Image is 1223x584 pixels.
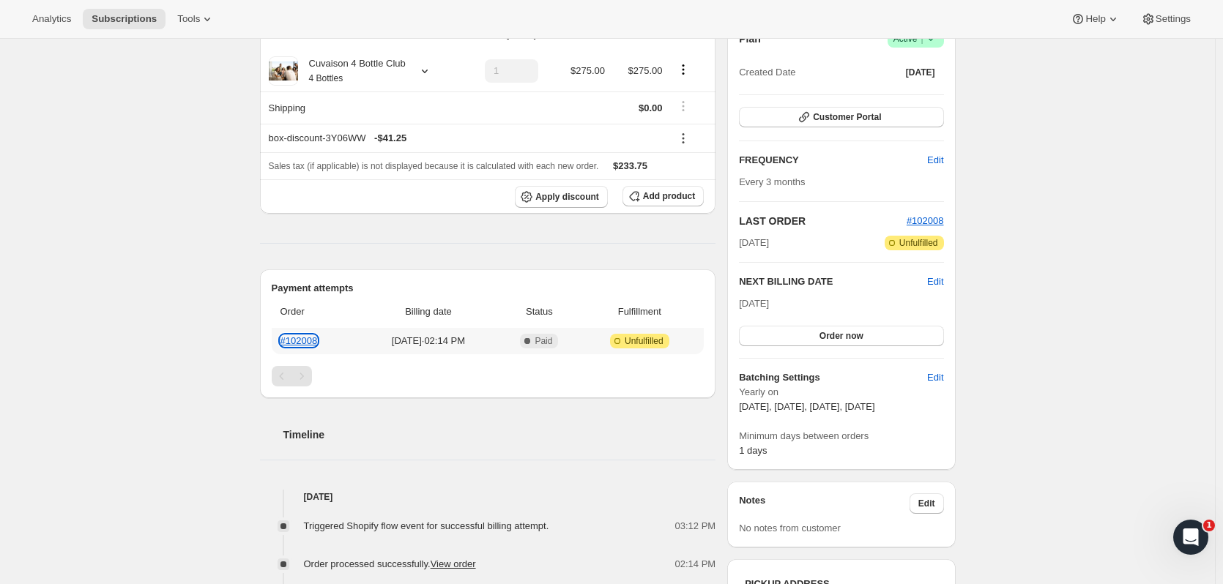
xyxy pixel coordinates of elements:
span: Created Date [739,65,795,80]
span: Every 3 months [739,176,805,187]
button: Add product [622,186,704,206]
button: Shipping actions [672,98,695,114]
button: #102008 [907,214,944,228]
h2: Plan [739,31,761,46]
a: View order [431,558,476,569]
th: Shipping [260,91,460,124]
span: 1 days [739,445,767,456]
button: Edit [918,149,952,172]
div: box-discount-3Y06WW [269,131,663,146]
span: Sales tax (if applicable) is not displayed because it is calculated with each new order. [269,161,599,171]
span: $0.00 [639,102,663,113]
button: Subscriptions [83,9,166,29]
span: Customer Portal [813,111,881,123]
span: $275.00 [628,65,663,76]
h2: NEXT BILLING DATE [739,274,927,289]
span: Unfulfilled [899,237,938,249]
span: [DATE] · 02:14 PM [362,334,494,348]
span: [DATE] [739,236,769,250]
span: Apply discount [535,191,599,203]
span: Yearly on [739,385,943,400]
button: Edit [927,274,943,289]
button: Help [1062,9,1129,29]
small: 4 Bottles [309,73,343,83]
span: Order processed successfully. [304,558,476,569]
span: | [921,33,923,45]
button: Customer Portal [739,107,943,127]
th: Order [272,296,358,328]
span: Billing date [362,304,494,319]
h3: Notes [739,493,910,514]
span: Triggered Shopify flow event for successful billing attempt. [304,520,549,531]
span: Edit [927,153,943,168]
button: Order now [739,326,943,346]
span: Analytics [32,13,71,25]
button: Edit [918,366,952,389]
span: Active [893,31,938,46]
a: #102008 [907,215,944,226]
iframe: Intercom live chat [1173,520,1208,555]
nav: Pagination [272,366,705,386]
button: Tools [168,9,223,29]
span: - $41.25 [374,131,406,146]
span: Status [503,304,575,319]
button: Product actions [672,61,695,78]
span: [DATE] [739,298,769,309]
button: Apply discount [515,186,608,208]
h2: Payment attempts [272,281,705,296]
a: #102008 [280,335,318,346]
span: Tools [177,13,200,25]
span: Add product [643,190,695,202]
span: Edit [918,498,935,509]
span: Order now [819,330,863,342]
span: Unfulfilled [625,335,663,347]
div: Cuvaison 4 Bottle Club [298,56,406,86]
span: $233.75 [613,160,647,171]
span: No notes from customer [739,523,841,534]
span: [DATE], [DATE], [DATE], [DATE] [739,401,874,412]
h2: Timeline [283,427,716,442]
h4: [DATE] [260,490,716,504]
span: 02:14 PM [675,557,716,572]
button: [DATE] [897,62,944,83]
h6: Batching Settings [739,370,927,385]
span: Settings [1156,13,1191,25]
h2: LAST ORDER [739,214,907,228]
span: 03:12 PM [675,519,716,534]
button: Settings [1132,9,1200,29]
button: Analytics [23,9,80,29]
span: [DATE] [906,67,935,78]
span: Subscriptions [92,13,157,25]
h2: FREQUENCY [739,153,927,168]
span: Minimum days between orders [739,429,943,443]
span: Paid [535,335,552,347]
span: $275.00 [570,65,605,76]
span: Fulfillment [584,304,695,319]
span: Edit [927,370,943,385]
button: Edit [910,493,944,514]
span: 1 [1203,520,1215,531]
span: Help [1085,13,1105,25]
